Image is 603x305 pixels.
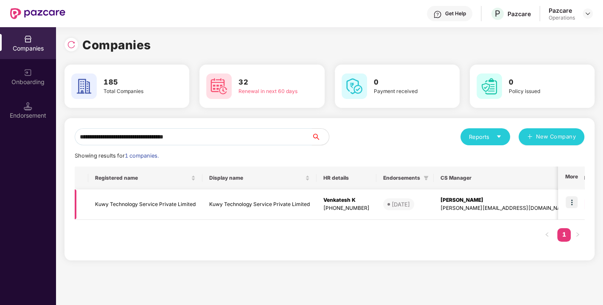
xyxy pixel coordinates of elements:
[544,232,550,237] span: left
[24,35,32,43] img: svg+xml;base64,PHN2ZyBpZD0iQ29tcGFuaWVzIiB4bWxucz0iaHR0cDovL3d3dy53My5vcmcvMjAwMC9zdmciIHdpZHRoPS...
[422,173,430,183] span: filter
[88,189,202,220] td: Kuwy Technology Service Private Limited
[433,10,442,19] img: svg+xml;base64,PHN2ZyBpZD0iSGVscC0zMngzMiIgeG1sbnM9Imh0dHA6Ly93d3cudzMub3JnLzIwMDAvc3ZnIiB3aWR0aD...
[584,10,591,17] img: svg+xml;base64,PHN2ZyBpZD0iRHJvcGRvd24tMzJ4MzIiIHhtbG5zPSJodHRwOi8vd3d3LnczLm9yZy8yMDAwL3N2ZyIgd2...
[509,88,571,96] div: Policy issued
[10,8,65,19] img: New Pazcare Logo
[82,36,151,54] h1: Companies
[469,133,502,141] div: Reports
[392,200,410,209] div: [DATE]
[206,73,232,99] img: svg+xml;base64,PHN2ZyB4bWxucz0iaHR0cDovL3d3dy53My5vcmcvMjAwMC9zdmciIHdpZHRoPSI2MCIgaGVpZ2h0PSI2MC...
[311,128,329,145] button: search
[24,102,32,110] img: svg+xml;base64,PHN2ZyB3aWR0aD0iMTQuNSIgaGVpZ2h0PSIxNC41IiB2aWV3Qm94PSIwIDAgMTYgMTYiIGZpbGw9Im5vbm...
[383,175,420,181] span: Endorsements
[496,134,502,139] span: caret-down
[67,40,76,49] img: svg+xml;base64,PHN2ZyBpZD0iUmVsb2FkLTMyeDMyIiB4bWxucz0iaHR0cDovL3d3dy53My5vcmcvMjAwMC9zdmciIHdpZH...
[571,228,584,242] button: right
[549,6,575,14] div: Pazcare
[508,10,531,18] div: Pazcare
[540,228,554,242] li: Previous Page
[125,152,159,159] span: 1 companies.
[557,228,571,241] a: 1
[323,196,370,204] div: Venkatesh K
[445,10,466,17] div: Get Help
[477,73,502,99] img: svg+xml;base64,PHN2ZyB4bWxucz0iaHR0cDovL3d3dy53My5vcmcvMjAwMC9zdmciIHdpZHRoPSI2MCIgaGVpZ2h0PSI2MC...
[566,196,578,208] img: icon
[323,204,370,212] div: [PHONE_NUMBER]
[440,175,564,181] span: CS Manager
[540,228,554,242] button: left
[440,204,570,212] div: [PERSON_NAME][EMAIL_ADDRESS][DOMAIN_NAME]
[536,133,576,141] span: New Company
[95,175,189,181] span: Registered name
[374,77,436,88] h3: 0
[509,77,571,88] h3: 0
[88,167,202,189] th: Registered name
[311,133,329,140] span: search
[104,88,165,96] div: Total Companies
[342,73,367,99] img: svg+xml;base64,PHN2ZyB4bWxucz0iaHR0cDovL3d3dy53My5vcmcvMjAwMC9zdmciIHdpZHRoPSI2MCIgaGVpZ2h0PSI2MC...
[317,167,376,189] th: HR details
[549,14,575,21] div: Operations
[104,77,165,88] h3: 185
[24,68,32,77] img: svg+xml;base64,PHN2ZyB3aWR0aD0iMjAiIGhlaWdodD0iMjAiIHZpZXdCb3g9IjAgMCAyMCAyMCIgZmlsbD0ibm9uZSIgeG...
[75,152,159,159] span: Showing results for
[374,88,436,96] div: Payment received
[440,196,570,204] div: [PERSON_NAME]
[519,128,584,145] button: plusNew Company
[202,189,317,220] td: Kuwy Technology Service Private Limited
[424,175,429,181] span: filter
[238,88,300,96] div: Renewal in next 60 days
[495,8,500,19] span: P
[202,167,317,189] th: Display name
[575,232,580,237] span: right
[238,77,300,88] h3: 32
[71,73,97,99] img: svg+xml;base64,PHN2ZyB4bWxucz0iaHR0cDovL3d3dy53My5vcmcvMjAwMC9zdmciIHdpZHRoPSI2MCIgaGVpZ2h0PSI2MC...
[571,228,584,242] li: Next Page
[558,167,584,189] th: More
[209,175,303,181] span: Display name
[527,134,533,141] span: plus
